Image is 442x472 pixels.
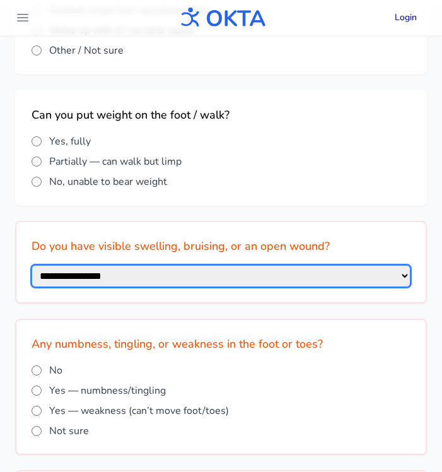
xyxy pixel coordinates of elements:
img: OKTA logo [176,1,267,34]
input: Yes — numbness/tingling [32,386,42,396]
h2: Any numbness, tingling, or weakness in the foot or toes? [32,335,410,353]
span: Not sure [49,423,89,439]
input: No [32,365,42,375]
h2: Can you put weight on the foot / walk? [32,106,410,124]
a: Login [385,6,427,29]
h2: Do you have visible swelling, bruising, or an open wound? [32,237,410,255]
input: No, unable to bear weight [32,177,42,187]
span: Partially — can walk but limp [49,154,182,169]
input: Yes, fully [32,136,42,146]
span: No [49,363,62,378]
input: Partially — can walk but limp [32,156,42,167]
input: Other / Not sure [32,45,42,56]
span: Yes, fully [49,134,91,149]
span: Yes — numbness/tingling [49,383,166,398]
span: No, unable to bear weight [49,174,167,189]
input: Not sure [32,426,42,436]
input: Yes — weakness (can’t move foot/toes) [32,406,42,416]
button: header.menu.open [10,5,35,30]
span: Other / Not sure [49,43,124,58]
span: Yes — weakness (can’t move foot/toes) [49,403,229,418]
